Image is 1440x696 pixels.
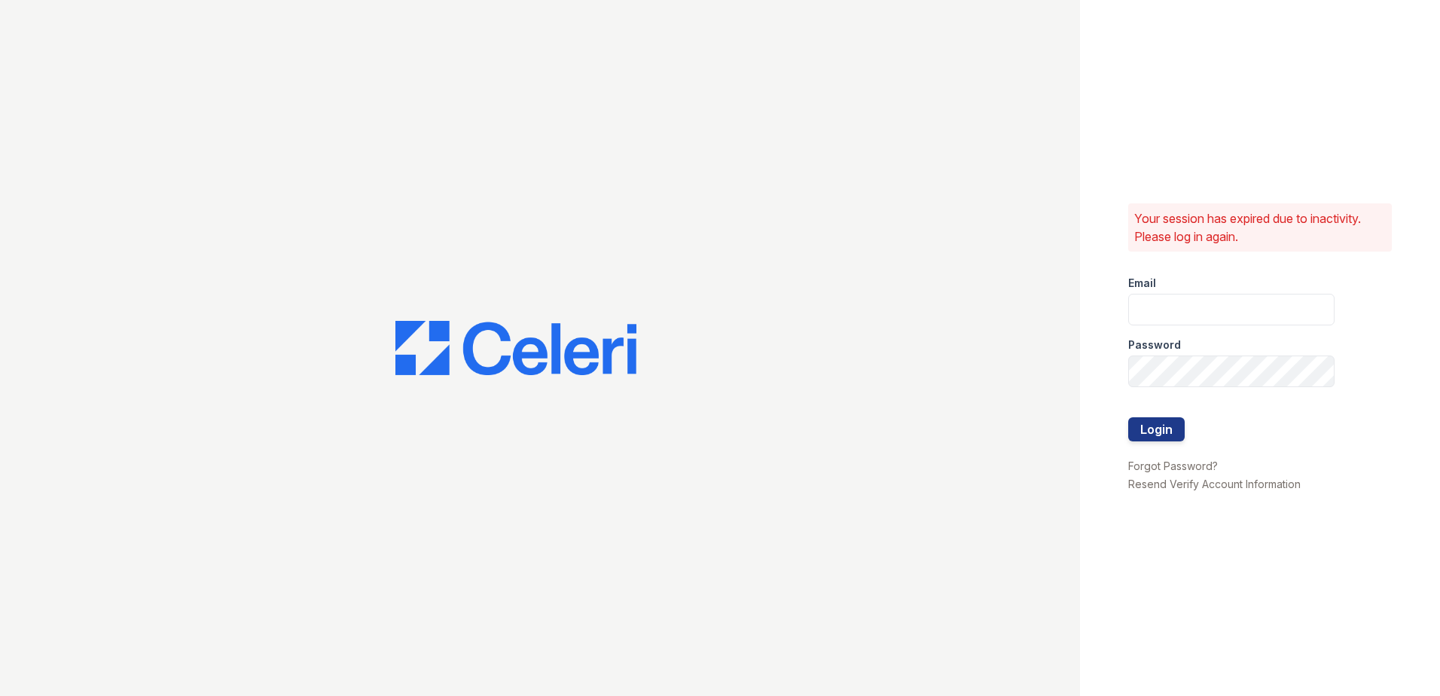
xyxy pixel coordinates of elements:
[395,321,636,375] img: CE_Logo_Blue-a8612792a0a2168367f1c8372b55b34899dd931a85d93a1a3d3e32e68fde9ad4.png
[1128,478,1301,490] a: Resend Verify Account Information
[1128,276,1156,291] label: Email
[1128,459,1218,472] a: Forgot Password?
[1128,337,1181,353] label: Password
[1134,209,1386,246] p: Your session has expired due to inactivity. Please log in again.
[1128,417,1185,441] button: Login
